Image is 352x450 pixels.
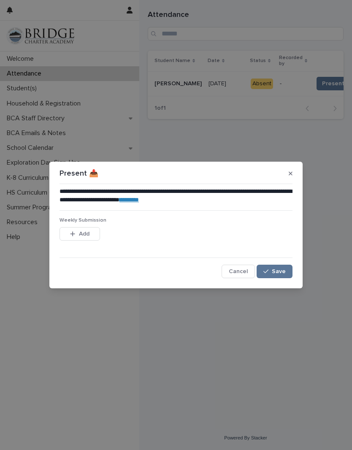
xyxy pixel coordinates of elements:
[79,231,89,237] span: Add
[60,227,100,241] button: Add
[272,268,286,274] span: Save
[222,265,255,278] button: Cancel
[257,265,292,278] button: Save
[60,218,106,223] span: Weekly Submission
[60,169,98,179] p: Present 📥
[229,268,248,274] span: Cancel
